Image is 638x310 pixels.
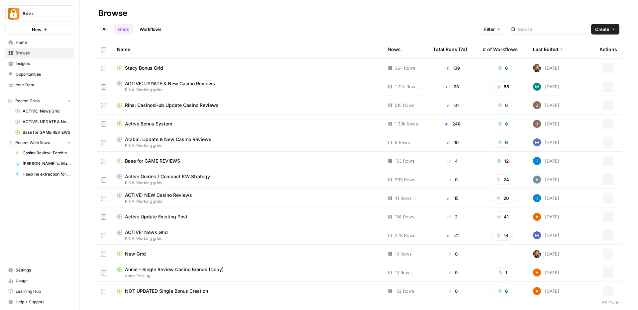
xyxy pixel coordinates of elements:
img: qk6vosqy2sb4ovvtvs3gguwethpi [533,120,541,128]
button: Recent Workflows [5,138,74,148]
span: 228 Rows [395,232,415,239]
button: 8 [493,118,512,129]
a: Opportunities [5,69,74,80]
img: 1uqwqwywk0hvkeqipwlzjk5gjbnq [533,213,541,221]
img: nwfydx8388vtdjnj28izaazbsiv8 [533,250,541,258]
button: 12 [492,156,513,166]
img: iwdyqet48crsyhqvxhgywfzfcsin [533,157,541,165]
span: RINA: Working grids [117,180,377,186]
div: [DATE] [533,269,559,276]
button: 20 [492,193,513,203]
span: ACTIVE: UPDATE & New Casino Reviews [125,80,215,87]
span: Annie - Single Review Casino Brands (Copy) [125,266,224,273]
div: 10 [433,139,472,146]
div: Name [117,40,377,58]
span: 515 Rows [395,102,414,109]
span: Adzz [22,10,62,17]
a: Base for GAME REVIEWS [117,158,377,164]
img: iwdyqet48crsyhqvxhgywfzfcsin [533,194,541,202]
span: Base for GAME REVIEWS [23,129,71,135]
span: RINA: Working grids [117,198,377,204]
span: ACTIVE: News Grid [125,229,168,236]
div: 2 [433,213,472,220]
span: Arabic: Update & New Casino Reviews [125,136,211,143]
button: New [5,25,74,35]
a: Usage [5,275,74,286]
img: nmxawk7762aq8nwt4bciot6986w0 [533,231,541,239]
span: Active Guides / Compact KW Strategy [125,173,210,180]
button: 14 [492,230,513,241]
div: 4 [433,158,472,164]
span: Rina: CasinosHub Update Casino Reviews [125,102,219,109]
a: Arabic: Update & New Casino ReviewsRINA: Working grids [117,136,377,149]
button: 6 [493,100,512,111]
a: Base for GAME REVIEWS [12,127,74,138]
span: Base for GAME REVIEWS [125,158,180,164]
a: Headline extraction for grid [12,169,74,180]
span: 10 Rows [395,251,412,257]
div: # of Workflows [483,40,518,58]
span: Recent Grids [15,98,40,104]
span: Usage [16,278,71,284]
div: 0 [433,288,472,294]
a: NOT UPDATED Single Bonus Creation [117,288,377,294]
a: Rina: CasinosHub Update Casino Reviews [117,102,377,109]
span: RINA: Working grids [117,87,377,93]
div: Rows [388,40,401,58]
button: 41 [492,211,513,222]
button: 6 [493,137,512,148]
button: 1 [494,267,512,278]
div: 21 [433,232,472,239]
span: 263 Rows [395,176,415,183]
a: Annie - Single Review Casino Brands (Copy)Annie Testing [117,266,377,279]
div: [DATE] [533,213,559,221]
div: [DATE] [533,176,559,184]
span: 188 Rows [395,213,414,220]
div: [DATE] [533,250,559,258]
a: ACTIVE: NEW Casino ReviewsRINA: Working grids [117,192,377,204]
a: Settings [5,265,74,275]
div: Actions [599,40,617,58]
span: Home [16,39,71,45]
span: Help + Support [16,299,71,305]
button: 6 [493,286,512,296]
div: 15 [433,195,472,201]
a: Workflows [136,24,165,35]
span: Create [595,26,609,33]
div: 0 [433,251,472,257]
img: nmxawk7762aq8nwt4bciot6986w0 [533,138,541,146]
div: 61 [433,102,472,109]
a: Active Guides / Compact KW StrategyRINA: Working grids [117,173,377,186]
span: ACTIVE: NEW Casino Reviews [125,192,192,198]
div: 139 [433,65,472,71]
div: Browse [98,8,127,19]
span: 41 Rows [395,195,412,201]
span: Your Data [16,82,71,88]
div: [DATE] [533,83,559,91]
a: Casino Review: Fetching Arabic [12,148,74,158]
a: Home [5,37,74,48]
span: ACTIVE: UPDATE & New Casino Reviews [23,119,71,125]
button: 8 [493,63,512,73]
img: qk6vosqy2sb4ovvtvs3gguwethpi [533,101,541,109]
a: ACTIVE: News GridRINA: Working grids [117,229,377,242]
button: 55 [492,81,513,92]
span: Casino Review: Fetching Arabic [23,150,71,156]
div: [DATE] [533,287,559,295]
button: Create [591,24,619,35]
span: Active Update Existing Post [125,213,187,220]
span: RINA: Working grids [117,236,377,242]
a: All [98,24,111,35]
div: 248 [433,120,472,127]
a: New Grid [117,251,377,257]
span: Recent Workflows [15,140,50,146]
span: Browse [16,50,71,56]
a: Browse [5,48,74,58]
span: Active Bonus System [125,120,172,127]
span: Learning Hub [16,288,71,294]
button: Filter [480,24,505,35]
div: Last Edited [533,40,564,58]
span: New Grid [125,251,146,257]
div: [DATE] [533,157,559,165]
div: Total Runs (7d) [433,40,467,58]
